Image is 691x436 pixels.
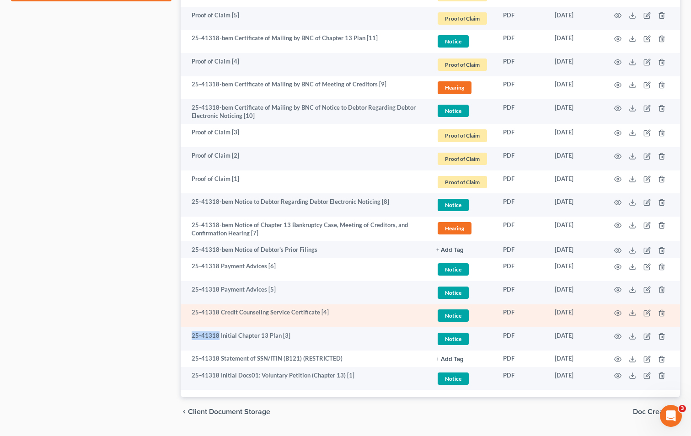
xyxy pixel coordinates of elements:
[181,170,429,194] td: Proof of Claim [1]
[181,217,429,242] td: 25-41318-bem Notice of Chapter 13 Bankruptcy Case, Meeting of Creditors, and Confirmation Hearing...
[436,247,464,253] button: + Add Tag
[438,372,469,385] span: Notice
[436,221,488,236] a: Hearing
[633,408,673,415] span: Doc Creator
[436,197,488,213] a: Notice
[438,176,487,188] span: Proof of Claim
[496,99,547,124] td: PDF
[547,193,603,217] td: [DATE]
[660,405,682,427] iframe: Intercom live chat
[438,12,487,25] span: Proof of Claim
[438,222,471,234] span: Hearing
[436,285,488,300] a: Notice
[547,258,603,282] td: [DATE]
[496,241,547,258] td: PDF
[438,58,487,71] span: Proof of Claim
[547,241,603,258] td: [DATE]
[547,30,603,53] td: [DATE]
[496,304,547,328] td: PDF
[547,124,603,148] td: [DATE]
[438,81,471,94] span: Hearing
[436,80,488,95] a: Hearing
[679,405,686,412] span: 3
[181,367,429,390] td: 25-41318 Initial Docs01: Voluntary Petition (Chapter 13) [1]
[496,193,547,217] td: PDF
[496,170,547,194] td: PDF
[436,175,488,190] a: Proof of Claim
[181,281,429,304] td: 25-41318 Payment Advices [5]
[188,408,270,415] span: Client Document Storage
[496,76,547,100] td: PDF
[436,11,488,26] a: Proof of Claim
[181,193,429,217] td: 25-41318-bem Notice to Debtor Regarding Debtor Electronic Noticing [8]
[181,7,429,30] td: Proof of Claim [5]
[438,153,487,165] span: Proof of Claim
[438,263,469,276] span: Notice
[547,367,603,390] td: [DATE]
[436,245,488,254] a: + Add Tag
[547,7,603,30] td: [DATE]
[496,124,547,148] td: PDF
[547,147,603,170] td: [DATE]
[181,258,429,282] td: 25-41318 Payment Advices [6]
[438,35,469,48] span: Notice
[496,217,547,242] td: PDF
[436,356,464,362] button: + Add Tag
[436,354,488,363] a: + Add Tag
[438,287,469,299] span: Notice
[496,327,547,351] td: PDF
[547,170,603,194] td: [DATE]
[436,57,488,72] a: Proof of Claim
[547,76,603,100] td: [DATE]
[181,241,429,258] td: 25-41318-bem Notice of Debtor's Prior Filings
[496,30,547,53] td: PDF
[181,53,429,76] td: Proof of Claim [4]
[181,30,429,53] td: 25-41318-bem Certificate of Mailing by BNC of Chapter 13 Plan [11]
[436,103,488,118] a: Notice
[438,105,469,117] span: Notice
[438,129,487,142] span: Proof of Claim
[181,408,188,415] i: chevron_left
[436,151,488,166] a: Proof of Claim
[496,258,547,282] td: PDF
[436,262,488,277] a: Notice
[181,351,429,367] td: 25-41318 Statement of SSN/ITIN (B121) (RESTRICTED)
[496,367,547,390] td: PDF
[181,408,270,415] button: chevron_left Client Document Storage
[547,304,603,328] td: [DATE]
[181,99,429,124] td: 25-41318-bem Certificate of Mailing by BNC of Notice to Debtor Regarding Debtor Electronic Notici...
[633,408,680,415] button: Doc Creator chevron_right
[496,53,547,76] td: PDF
[547,217,603,242] td: [DATE]
[181,327,429,351] td: 25-41318 Initial Chapter 13 Plan [3]
[496,281,547,304] td: PDF
[436,128,488,143] a: Proof of Claim
[436,34,488,49] a: Notice
[181,124,429,148] td: Proof of Claim [3]
[438,309,469,322] span: Notice
[436,331,488,346] a: Notice
[436,371,488,386] a: Notice
[181,147,429,170] td: Proof of Claim [2]
[438,199,469,211] span: Notice
[181,76,429,100] td: 25-41318-bem Certificate of Mailing by BNC of Meeting of Creditors [9]
[547,281,603,304] td: [DATE]
[547,327,603,351] td: [DATE]
[496,147,547,170] td: PDF
[438,333,469,345] span: Notice
[496,7,547,30] td: PDF
[547,99,603,124] td: [DATE]
[436,308,488,323] a: Notice
[547,351,603,367] td: [DATE]
[181,304,429,328] td: 25-41318 Credit Counseling Service Certificate [4]
[547,53,603,76] td: [DATE]
[496,351,547,367] td: PDF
